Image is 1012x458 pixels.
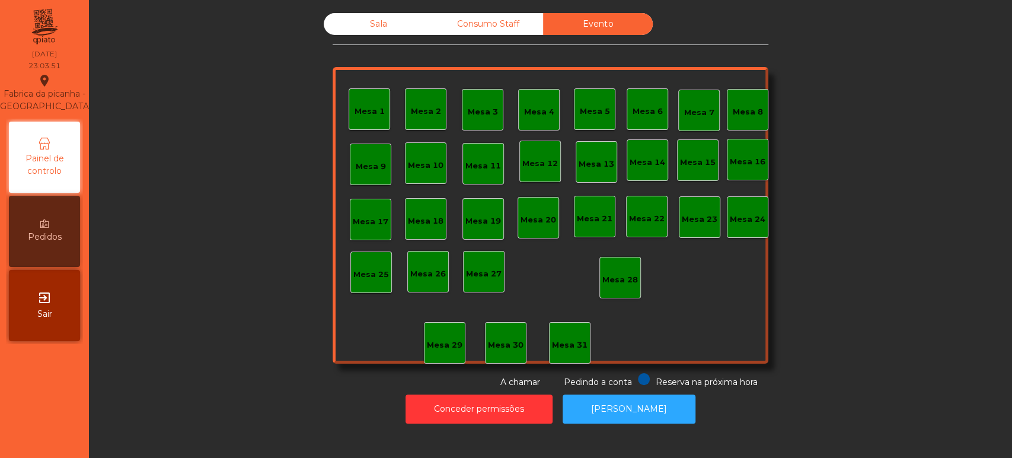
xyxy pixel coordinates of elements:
[656,377,758,387] span: Reserva na próxima hora
[579,158,614,170] div: Mesa 13
[37,308,52,320] span: Sair
[733,106,763,118] div: Mesa 8
[353,269,389,281] div: Mesa 25
[465,215,501,227] div: Mesa 19
[411,106,441,117] div: Mesa 2
[682,214,717,225] div: Mesa 23
[730,214,765,225] div: Mesa 24
[468,106,498,118] div: Mesa 3
[408,215,443,227] div: Mesa 18
[355,106,385,117] div: Mesa 1
[30,6,59,47] img: qpiato
[28,231,62,243] span: Pedidos
[28,61,60,71] div: 23:03:51
[684,107,714,119] div: Mesa 7
[465,160,501,172] div: Mesa 11
[488,339,523,351] div: Mesa 30
[522,158,558,170] div: Mesa 12
[680,157,716,168] div: Mesa 15
[543,13,653,35] div: Evento
[563,395,695,424] button: [PERSON_NAME]
[500,377,540,387] span: A chamar
[577,213,612,225] div: Mesa 21
[427,339,462,351] div: Mesa 29
[37,74,52,88] i: location_on
[32,49,57,59] div: [DATE]
[521,214,556,226] div: Mesa 20
[552,339,588,351] div: Mesa 31
[524,106,554,118] div: Mesa 4
[602,274,638,286] div: Mesa 28
[356,161,386,173] div: Mesa 9
[324,13,433,35] div: Sala
[630,157,665,168] div: Mesa 14
[408,160,443,171] div: Mesa 10
[12,152,77,177] span: Painel de controlo
[433,13,543,35] div: Consumo Staff
[629,213,665,225] div: Mesa 22
[633,106,663,117] div: Mesa 6
[353,216,388,228] div: Mesa 17
[410,268,446,280] div: Mesa 26
[730,156,765,168] div: Mesa 16
[466,268,502,280] div: Mesa 27
[580,106,610,117] div: Mesa 5
[406,395,553,424] button: Conceder permissões
[37,291,52,305] i: exit_to_app
[564,377,632,387] span: Pedindo a conta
